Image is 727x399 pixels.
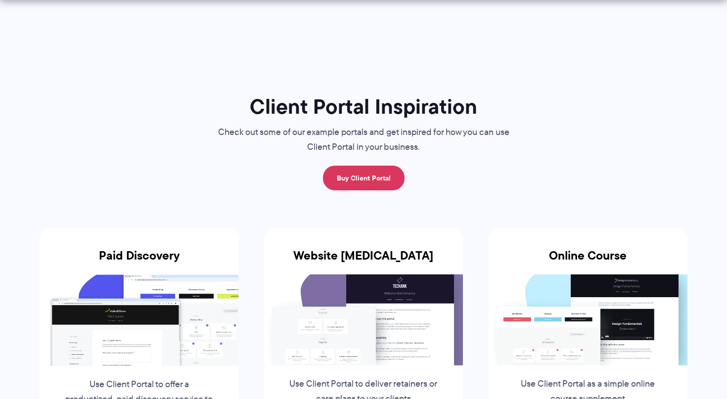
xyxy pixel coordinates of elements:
[489,249,687,274] h3: Online Course
[264,249,463,274] h3: Website [MEDICAL_DATA]
[198,125,529,155] p: Check out some of our example portals and get inspired for how you can use Client Portal in your ...
[198,93,529,120] h1: Client Portal Inspiration
[323,166,405,190] a: Buy Client Portal
[40,249,238,274] h3: Paid Discovery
